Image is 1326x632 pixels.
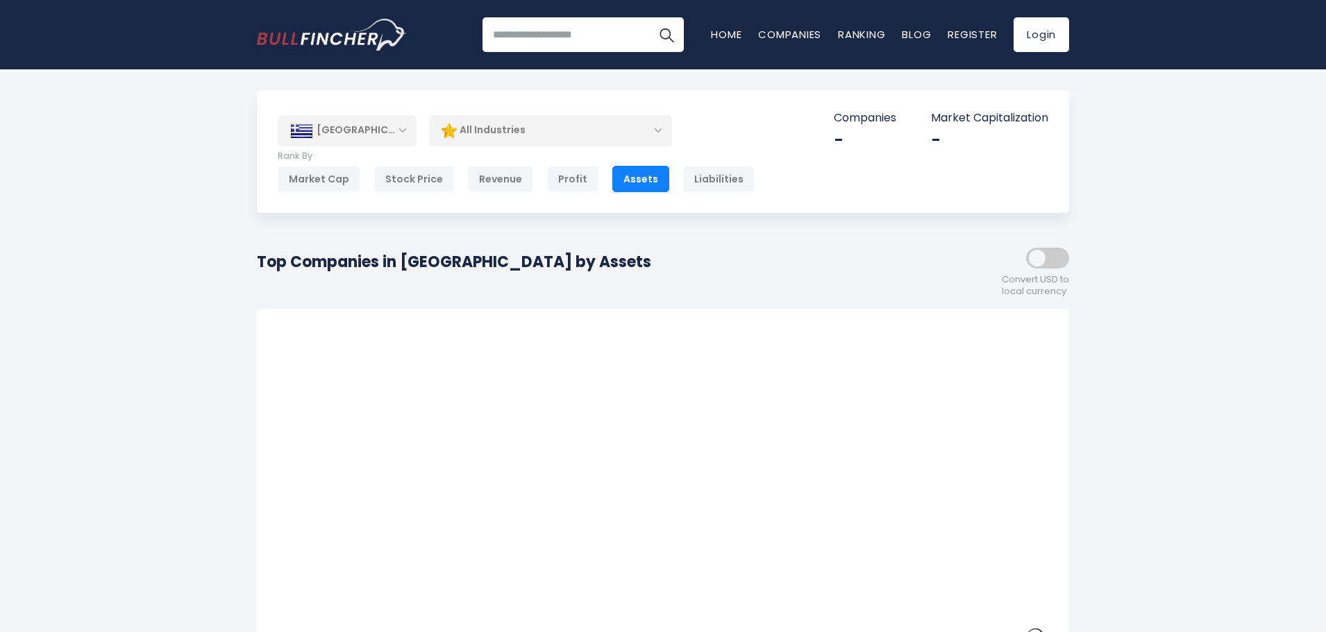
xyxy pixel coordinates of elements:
[838,27,885,42] a: Ranking
[834,111,896,126] p: Companies
[1002,274,1069,298] span: Convert USD to local currency
[931,111,1048,126] p: Market Capitalization
[429,114,672,146] div: All Industries
[948,27,997,42] a: Register
[612,166,669,192] div: Assets
[834,129,896,151] div: -
[257,19,406,51] a: Go to homepage
[711,27,741,42] a: Home
[468,166,533,192] div: Revenue
[931,129,1048,151] div: -
[257,19,407,51] img: Bullfincher logo
[278,115,417,146] div: [GEOGRAPHIC_DATA]
[547,166,598,192] div: Profit
[374,166,454,192] div: Stock Price
[683,166,755,192] div: Liabilities
[902,27,931,42] a: Blog
[278,166,360,192] div: Market Cap
[649,17,684,52] button: Search
[1014,17,1069,52] a: Login
[758,27,821,42] a: Companies
[278,151,755,162] p: Rank By
[257,250,651,273] h1: Top Companies in [GEOGRAPHIC_DATA] by Assets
